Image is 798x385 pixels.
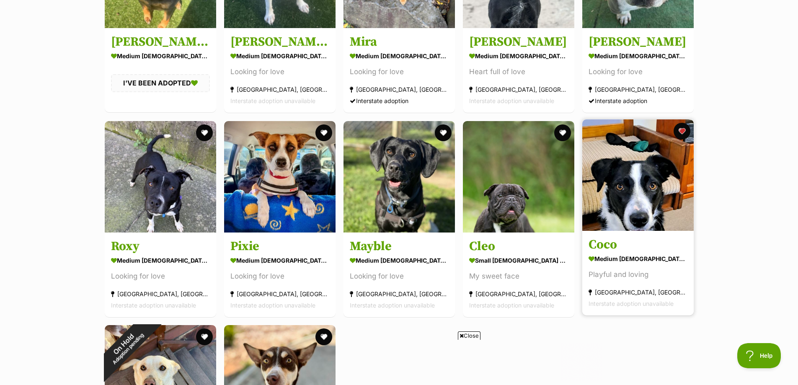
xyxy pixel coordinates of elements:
[469,50,568,62] div: medium [DEMOGRAPHIC_DATA] Dog
[111,238,210,254] h3: Roxy
[737,343,781,368] iframe: Help Scout Beacon - Open
[350,288,449,300] div: [GEOGRAPHIC_DATA], [GEOGRAPHIC_DATA]
[469,67,568,78] div: Heart full of love
[589,237,687,253] h3: Coco
[350,34,449,50] h3: Mira
[111,271,210,282] div: Looking for love
[350,302,435,309] span: Interstate adoption unavailable
[469,288,568,300] div: [GEOGRAPHIC_DATA], [GEOGRAPHIC_DATA]
[582,119,694,231] img: Coco
[589,84,687,96] div: [GEOGRAPHIC_DATA], [GEOGRAPHIC_DATA]
[469,34,568,50] h3: [PERSON_NAME]
[315,328,332,345] button: favourite
[111,254,210,266] div: medium [DEMOGRAPHIC_DATA] Dog
[230,84,329,96] div: [GEOGRAPHIC_DATA], [GEOGRAPHIC_DATA]
[230,50,329,62] div: medium [DEMOGRAPHIC_DATA] Dog
[315,124,332,141] button: favourite
[111,34,210,50] h3: [PERSON_NAME] imp 2234
[589,67,687,78] div: Looking for love
[196,328,213,345] button: favourite
[469,254,568,266] div: small [DEMOGRAPHIC_DATA] Dog
[350,96,449,107] div: Interstate adoption
[230,34,329,50] h3: [PERSON_NAME] imp 2130
[230,302,315,309] span: Interstate adoption unavailable
[589,253,687,265] div: medium [DEMOGRAPHIC_DATA] Dog
[582,28,694,113] a: [PERSON_NAME] medium [DEMOGRAPHIC_DATA] Dog Looking for love [GEOGRAPHIC_DATA], [GEOGRAPHIC_DATA]...
[230,98,315,105] span: Interstate adoption unavailable
[343,232,455,317] a: Mayble medium [DEMOGRAPHIC_DATA] Dog Looking for love [GEOGRAPHIC_DATA], [GEOGRAPHIC_DATA] Inters...
[230,288,329,300] div: [GEOGRAPHIC_DATA], [GEOGRAPHIC_DATA]
[589,300,674,307] span: Interstate adoption unavailable
[469,271,568,282] div: My sweet face
[350,271,449,282] div: Looking for love
[224,232,336,317] a: Pixie medium [DEMOGRAPHIC_DATA] Dog Looking for love [GEOGRAPHIC_DATA], [GEOGRAPHIC_DATA] Interst...
[350,238,449,254] h3: Mayble
[111,332,145,365] span: Adoption pending
[589,287,687,298] div: [GEOGRAPHIC_DATA], [GEOGRAPHIC_DATA]
[458,331,480,340] span: Close
[111,50,210,62] div: medium [DEMOGRAPHIC_DATA] Dog
[350,254,449,266] div: medium [DEMOGRAPHIC_DATA] Dog
[111,288,210,300] div: [GEOGRAPHIC_DATA], [GEOGRAPHIC_DATA]
[350,84,449,96] div: [GEOGRAPHIC_DATA], [GEOGRAPHIC_DATA]
[463,121,574,233] img: Cleo
[463,28,574,113] a: [PERSON_NAME] medium [DEMOGRAPHIC_DATA] Dog Heart full of love [GEOGRAPHIC_DATA], [GEOGRAPHIC_DAT...
[582,230,694,315] a: Coco medium [DEMOGRAPHIC_DATA] Dog Playful and loving [GEOGRAPHIC_DATA], [GEOGRAPHIC_DATA] Inters...
[224,28,336,113] a: [PERSON_NAME] imp 2130 medium [DEMOGRAPHIC_DATA] Dog Looking for love [GEOGRAPHIC_DATA], [GEOGRAP...
[469,84,568,96] div: [GEOGRAPHIC_DATA], [GEOGRAPHIC_DATA]
[589,50,687,62] div: medium [DEMOGRAPHIC_DATA] Dog
[589,34,687,50] h3: [PERSON_NAME]
[224,121,336,233] img: Pixie
[111,75,210,92] div: I'VE BEEN ADOPTED
[230,67,329,78] div: Looking for love
[343,28,455,113] a: Mira medium [DEMOGRAPHIC_DATA] Dog Looking for love [GEOGRAPHIC_DATA], [GEOGRAPHIC_DATA] Intersta...
[589,269,687,280] div: Playful and loving
[350,67,449,78] div: Looking for love
[89,309,162,382] div: On Hold
[350,50,449,62] div: medium [DEMOGRAPHIC_DATA] Dog
[230,238,329,254] h3: Pixie
[469,302,554,309] span: Interstate adoption unavailable
[469,98,554,105] span: Interstate adoption unavailable
[589,96,687,107] div: Interstate adoption
[111,302,196,309] span: Interstate adoption unavailable
[469,238,568,254] h3: Cleo
[105,28,216,112] a: [PERSON_NAME] imp 2234 medium [DEMOGRAPHIC_DATA] Dog I'VE BEEN ADOPTED favourite
[435,124,452,141] button: favourite
[230,271,329,282] div: Looking for love
[196,343,602,381] iframe: Advertisement
[463,232,574,317] a: Cleo small [DEMOGRAPHIC_DATA] Dog My sweet face [GEOGRAPHIC_DATA], [GEOGRAPHIC_DATA] Interstate a...
[105,121,216,233] img: Roxy
[105,232,216,317] a: Roxy medium [DEMOGRAPHIC_DATA] Dog Looking for love [GEOGRAPHIC_DATA], [GEOGRAPHIC_DATA] Intersta...
[230,254,329,266] div: medium [DEMOGRAPHIC_DATA] Dog
[554,124,571,141] button: favourite
[196,124,213,141] button: favourite
[674,123,690,140] button: favourite
[343,121,455,233] img: Mayble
